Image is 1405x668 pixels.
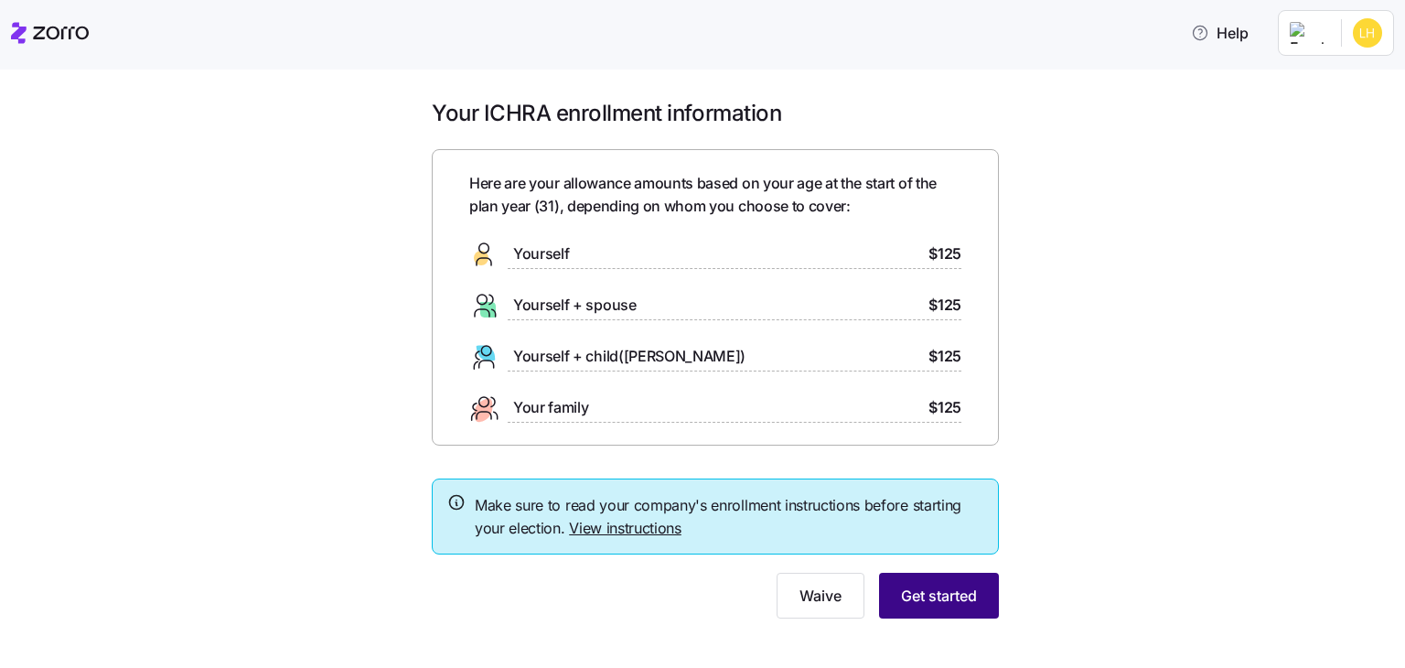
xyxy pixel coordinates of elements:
[1353,18,1382,48] img: 1692e4747dc1904437a9ea291c372648
[513,345,745,368] span: Yourself + child([PERSON_NAME])
[475,494,983,540] span: Make sure to read your company's enrollment instructions before starting your election.
[928,242,961,265] span: $125
[879,573,999,619] button: Get started
[513,294,637,317] span: Yourself + spouse
[928,294,961,317] span: $125
[1290,22,1326,44] img: Employer logo
[777,573,864,619] button: Waive
[799,585,842,607] span: Waive
[1176,15,1263,51] button: Help
[1191,22,1249,44] span: Help
[901,585,977,607] span: Get started
[513,242,569,265] span: Yourself
[432,99,999,127] h1: Your ICHRA enrollment information
[469,172,961,218] span: Here are your allowance amounts based on your age at the start of the plan year ( 31 ), depending...
[928,345,961,368] span: $125
[928,396,961,419] span: $125
[513,396,588,419] span: Your family
[569,519,681,537] a: View instructions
